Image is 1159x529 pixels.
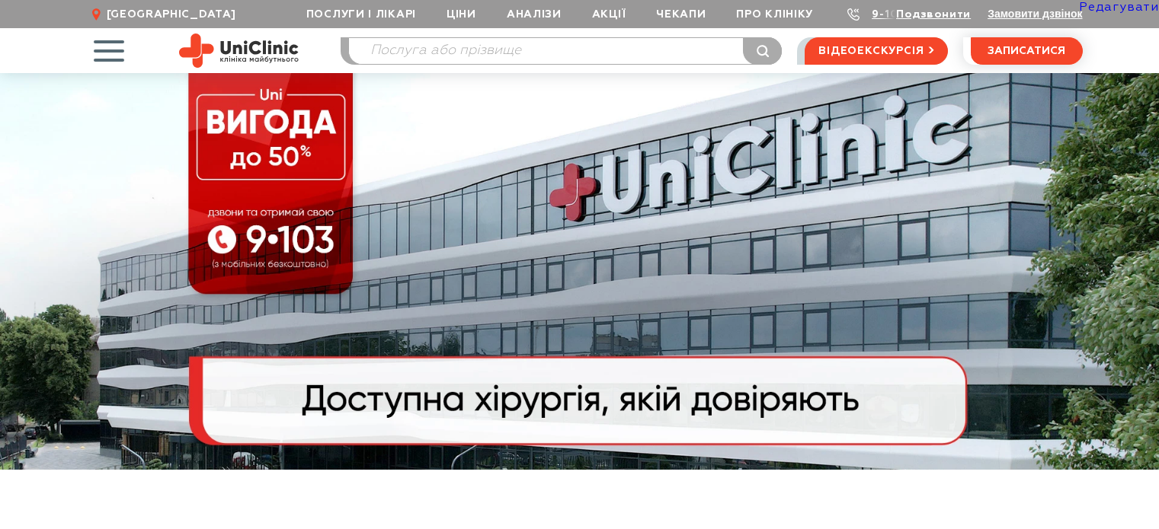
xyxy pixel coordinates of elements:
[988,46,1065,56] span: записатися
[818,38,924,64] span: відеоекскурсія
[896,9,971,20] a: Подзвонити
[971,37,1083,65] button: записатися
[805,37,947,65] a: відеоекскурсія
[107,8,236,21] span: [GEOGRAPHIC_DATA]
[1079,2,1159,14] a: Редагувати
[349,38,782,64] input: Послуга або прізвище
[988,8,1082,20] button: Замовити дзвінок
[872,9,905,20] a: 9-103
[179,33,299,68] img: Uniclinic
